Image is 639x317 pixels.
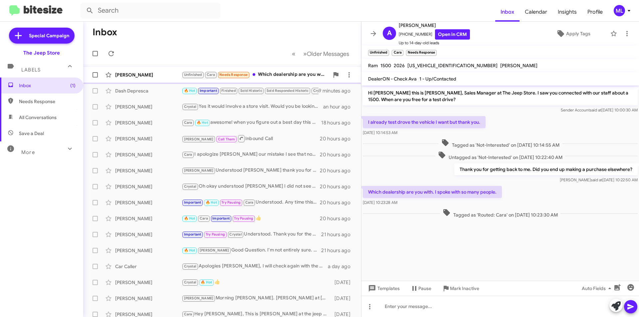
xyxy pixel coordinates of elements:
span: Templates [367,282,400,294]
a: Profile [582,2,608,22]
div: Understood. Any time this week or weekend you can bring it by so that we could take a look? [182,199,320,206]
span: Sold Responded Historic [267,88,309,93]
p: I already test drove the vehicle I want but thank you. [363,116,486,128]
div: [DATE] [331,295,356,302]
span: Crystal [313,88,325,93]
span: Insights [552,2,582,22]
span: Cara [184,120,192,125]
div: [PERSON_NAME] [115,247,182,254]
span: Inbox [19,82,76,89]
button: Auto Fields [576,282,619,294]
span: [PHONE_NUMBER] [399,29,470,40]
a: Special Campaign [9,28,75,44]
div: 20 hours ago [320,215,356,222]
div: [PERSON_NAME] [115,167,182,174]
span: Ram [368,63,378,69]
p: Hi [PERSON_NAME] this is [PERSON_NAME], Sales Manager at The Jeep Store. I saw you connected with... [363,87,638,105]
span: Unfinished [184,73,202,77]
button: Pause [405,282,437,294]
span: 🔥 Hot [184,88,195,93]
input: Search [81,3,220,19]
span: Call Them [218,137,235,141]
span: Inbox [495,2,520,22]
span: » [303,50,307,58]
span: All Conversations [19,114,57,121]
span: [PERSON_NAME] [184,296,214,300]
span: 1 - Up/Contacted [419,76,456,82]
span: Cara [184,152,192,157]
span: Older Messages [307,50,349,58]
div: 👍 [182,278,331,286]
div: Apologies [PERSON_NAME], I will check again with the sales rep you spoke with. If the budget make... [182,262,328,270]
a: Calendar [520,2,552,22]
div: [PERSON_NAME] [115,231,182,238]
span: Crystal [184,184,196,189]
div: Good Question. I'm not entirely sure. I would like to maximize any value to you but I would need ... [182,246,321,254]
span: Mark Inactive [450,282,479,294]
span: [DATE] 10:14:53 AM [363,130,397,135]
div: Which dealership are you with. I spoke with so many people. [182,71,329,79]
div: Inbound Call [182,134,320,143]
span: Crystal [184,264,196,268]
div: [PERSON_NAME] [115,279,182,286]
span: Cara [184,312,192,316]
p: Which dealership are you with. I spoke with so many people. [363,186,502,198]
span: Important [184,200,201,205]
p: Thank you for getting back to me. Did you end up making a purchase elsewhere? [454,163,638,175]
span: Pause [418,282,431,294]
div: 21 hours ago [321,231,356,238]
div: Oh okay understood [PERSON_NAME] I did not see that. Was not aware you were able to speak with so... [182,183,320,190]
span: More [21,149,35,155]
div: Dash Depresca [115,87,182,94]
span: Important [184,232,201,237]
span: 🔥 Hot [184,216,195,221]
span: 1500 [380,63,391,69]
div: [PERSON_NAME] [115,72,182,78]
div: 20 hours ago [320,199,356,206]
span: Important [200,88,217,93]
span: [DATE] 10:23:28 AM [363,200,397,205]
span: Crystal [184,104,196,109]
span: 2026 [394,63,405,69]
div: Yes it would involve a store visit. Would you be looking to just sell it outright or are you look... [182,103,323,110]
span: said at [591,177,602,182]
span: Special Campaign [29,32,69,39]
div: [PERSON_NAME] [115,151,182,158]
h1: Inbox [93,27,117,38]
span: « [292,50,296,58]
span: 🔥 Hot [206,200,217,205]
div: [PERSON_NAME] [115,215,182,222]
span: Try Pausing [221,200,241,205]
span: Try Pausing [234,216,253,221]
div: 20 hours ago [320,135,356,142]
span: [PERSON_NAME] [200,248,229,252]
div: [PERSON_NAME] [115,199,182,206]
span: 🔥 Hot [197,120,208,125]
span: Important [212,216,230,221]
button: Apply Tags [539,28,607,40]
span: Cara [207,73,215,77]
span: [PERSON_NAME] [184,168,214,173]
span: [PERSON_NAME] [DATE] 10:22:50 AM [560,177,638,182]
span: Untagged as 'Not-Interested' on [DATE] 10:22:40 AM [435,151,565,161]
span: Crystal [184,280,196,284]
button: ML [608,5,632,16]
span: 🔥 Hot [184,248,195,252]
span: Needs Response [19,98,76,105]
span: Tagged as 'Not-Interested' on [DATE] 10:14:55 AM [439,139,562,148]
nav: Page navigation example [288,47,353,61]
button: Next [299,47,353,61]
span: (1) [70,82,76,89]
div: Understood. Thank you for the update [PERSON_NAME] [182,231,321,238]
span: said at [590,107,601,112]
span: [PERSON_NAME] [184,137,214,141]
div: [PERSON_NAME] [115,103,182,110]
div: Morning [PERSON_NAME]. [PERSON_NAME] at [GEOGRAPHIC_DATA], hope you had a great weekend. Did you ... [182,294,331,302]
span: Crystal [229,232,242,237]
span: Cara [200,216,208,221]
button: Templates [361,282,405,294]
span: Cara [245,200,254,205]
div: a day ago [328,263,356,270]
div: 20 hours ago [320,151,356,158]
span: Apply Tags [566,28,590,40]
